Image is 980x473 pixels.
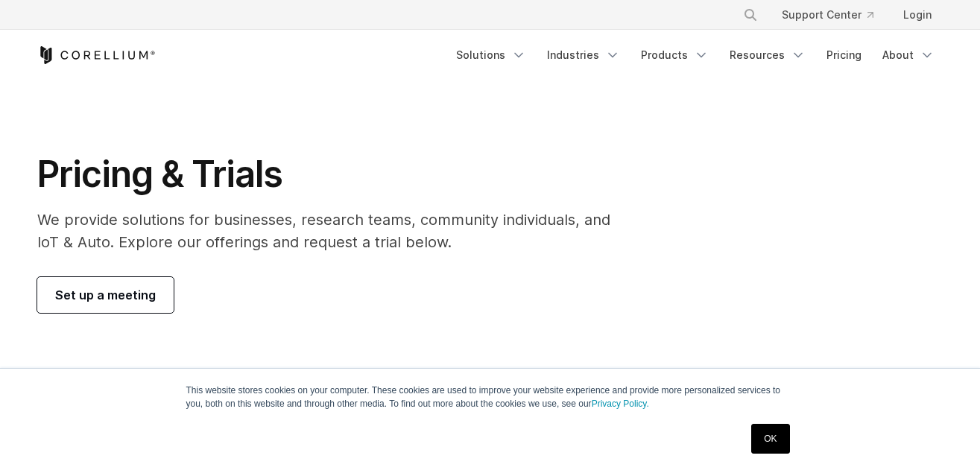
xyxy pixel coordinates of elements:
[37,46,156,64] a: Corellium Home
[37,209,631,253] p: We provide solutions for businesses, research teams, community individuals, and IoT & Auto. Explo...
[725,1,943,28] div: Navigation Menu
[37,152,631,197] h1: Pricing & Trials
[447,42,943,69] div: Navigation Menu
[632,42,718,69] a: Products
[721,42,815,69] a: Resources
[447,42,535,69] a: Solutions
[186,384,794,410] p: This website stores cookies on your computer. These cookies are used to improve your website expe...
[737,1,764,28] button: Search
[55,286,156,304] span: Set up a meeting
[592,399,649,409] a: Privacy Policy.
[37,277,174,313] a: Set up a meeting
[538,42,629,69] a: Industries
[818,42,870,69] a: Pricing
[751,424,789,454] a: OK
[770,1,885,28] a: Support Center
[873,42,943,69] a: About
[891,1,943,28] a: Login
